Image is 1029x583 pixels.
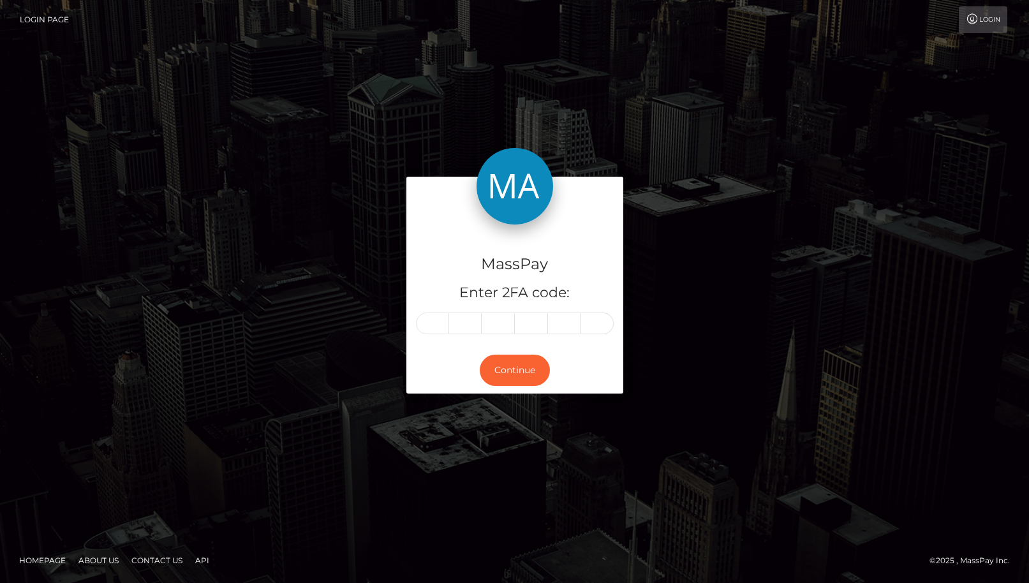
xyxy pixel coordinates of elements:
a: API [190,550,214,570]
a: Login Page [20,6,69,33]
img: MassPay [477,148,553,225]
a: About Us [73,550,124,570]
a: Contact Us [126,550,188,570]
button: Continue [480,355,550,386]
a: Homepage [14,550,71,570]
h5: Enter 2FA code: [416,283,614,303]
div: © 2025 , MassPay Inc. [929,554,1019,568]
a: Login [959,6,1007,33]
h4: MassPay [416,253,614,276]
